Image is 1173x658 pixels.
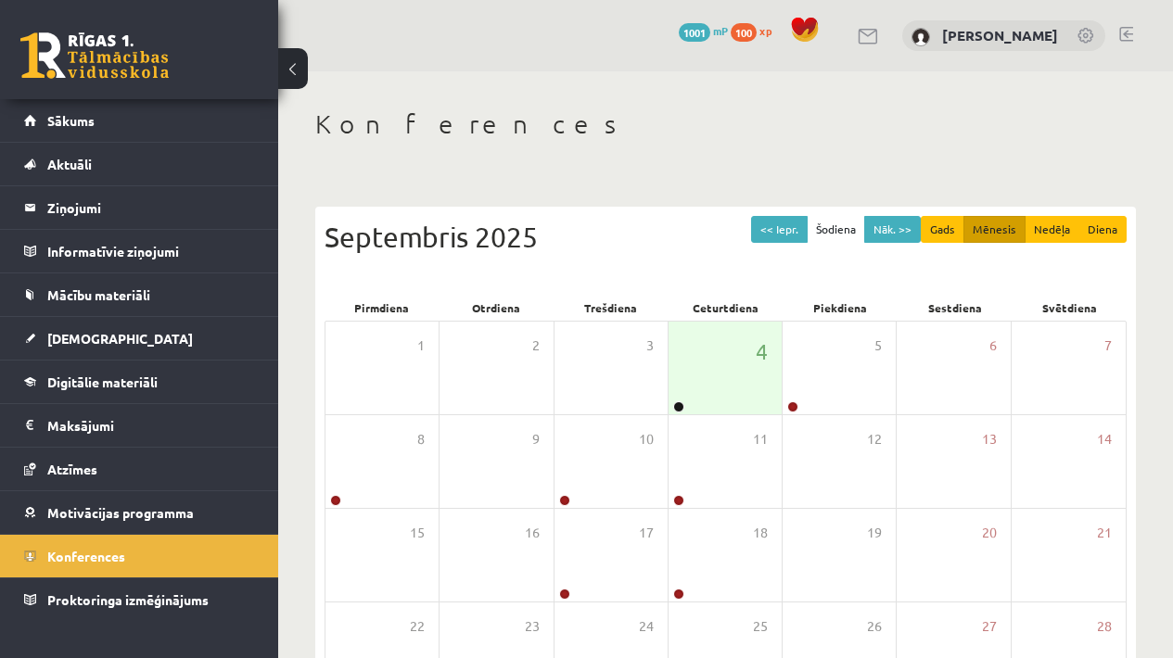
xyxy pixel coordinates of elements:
a: Aktuāli [24,143,255,185]
a: Informatīvie ziņojumi [24,230,255,272]
a: Digitālie materiāli [24,361,255,403]
legend: Maksājumi [47,404,255,447]
a: 100 xp [731,23,781,38]
span: 21 [1097,523,1112,543]
span: 20 [982,523,997,543]
span: 3 [646,335,654,356]
div: Ceturtdiena [669,295,784,321]
span: 16 [525,523,540,543]
span: 15 [410,523,425,543]
span: 11 [753,429,768,449]
div: Septembris 2025 [325,216,1127,258]
a: Rīgas 1. Tālmācības vidusskola [20,32,169,79]
div: Otrdiena [440,295,555,321]
legend: Ziņojumi [47,186,255,229]
a: Proktoringa izmēģinājums [24,578,255,621]
span: 26 [867,616,882,637]
a: Motivācijas programma [24,491,255,534]
span: 25 [753,616,768,637]
a: Mācību materiāli [24,273,255,316]
span: Sākums [47,112,95,129]
span: Aktuāli [47,156,92,172]
h1: Konferences [315,108,1136,140]
button: Mēnesis [963,216,1026,243]
a: [DEMOGRAPHIC_DATA] [24,317,255,360]
span: 4 [756,335,768,367]
button: << Iepr. [751,216,808,243]
div: Piekdiena [783,295,898,321]
a: [PERSON_NAME] [942,26,1058,44]
div: Sestdiena [898,295,1013,321]
span: 19 [867,523,882,543]
span: 18 [753,523,768,543]
span: 12 [867,429,882,449]
img: Jana Sarkaniča [912,28,930,46]
span: 8 [417,429,425,449]
span: 6 [989,335,997,356]
span: [DEMOGRAPHIC_DATA] [47,330,193,347]
span: 100 [731,23,757,42]
button: Gads [921,216,964,243]
legend: Informatīvie ziņojumi [47,230,255,272]
span: 23 [525,616,540,637]
span: 9 [532,429,540,449]
a: 1001 mP [679,23,728,38]
span: 2 [532,335,540,356]
a: Maksājumi [24,404,255,447]
a: Ziņojumi [24,186,255,229]
span: 28 [1097,616,1112,637]
span: xp [759,23,771,38]
span: Konferences [47,548,125,564]
span: 13 [982,429,997,449]
div: Trešdiena [554,295,669,321]
button: Diena [1078,216,1127,243]
div: Pirmdiena [325,295,440,321]
span: 17 [639,523,654,543]
span: 24 [639,616,654,637]
a: Konferences [24,535,255,577]
span: 7 [1104,335,1112,356]
span: 22 [410,616,425,637]
span: 10 [639,429,654,449]
span: Mācību materiāli [47,286,150,303]
span: 27 [982,616,997,637]
button: Nāk. >> [864,216,921,243]
span: Motivācijas programma [47,504,194,521]
span: mP [713,23,728,38]
span: Proktoringa izmēģinājums [47,591,209,608]
span: Atzīmes [47,461,97,477]
a: Sākums [24,99,255,142]
span: 1001 [679,23,710,42]
button: Nedēļa [1025,216,1079,243]
span: 14 [1097,429,1112,449]
span: 5 [874,335,882,356]
span: 1 [417,335,425,356]
button: Šodiena [807,216,865,243]
a: Atzīmes [24,448,255,490]
span: Digitālie materiāli [47,373,158,390]
div: Svētdiena [1012,295,1127,321]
